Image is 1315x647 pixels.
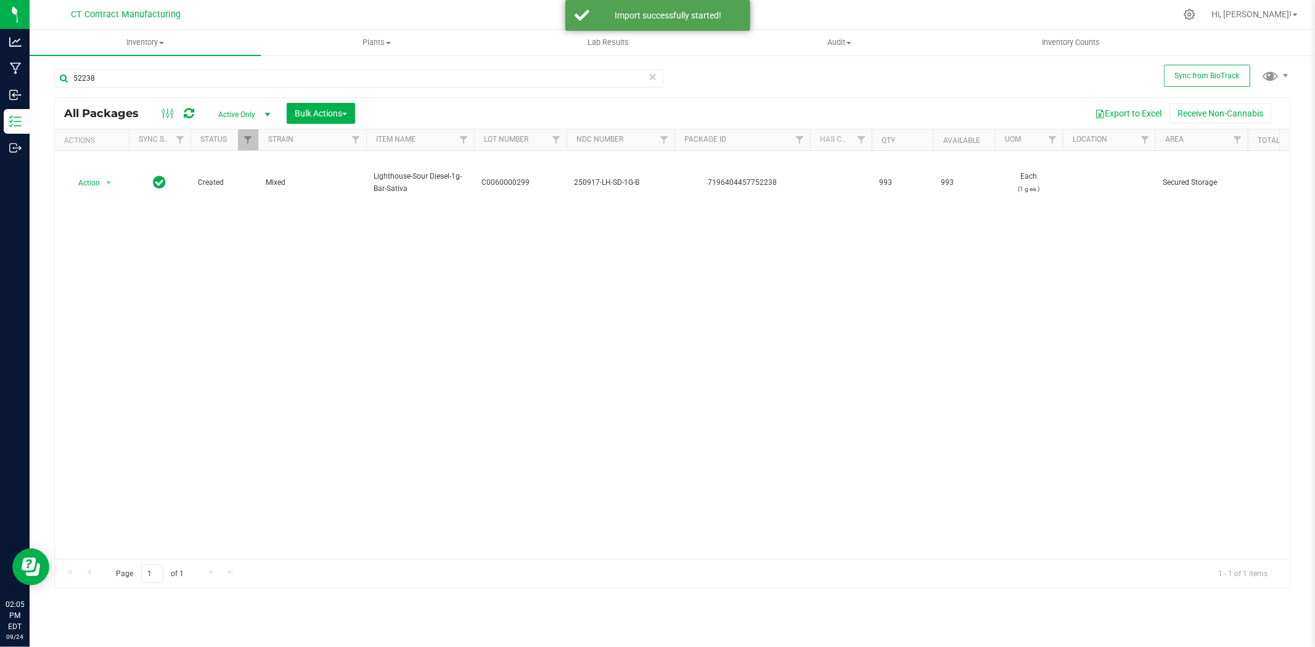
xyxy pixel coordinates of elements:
span: Action [67,174,100,192]
a: Filter [170,129,190,150]
span: Audit [724,37,954,48]
span: In Sync [154,174,166,191]
a: Total THC% [1258,136,1302,145]
p: (1 g ea.) [1002,183,1055,195]
span: select [101,174,117,192]
span: Clear [649,69,657,85]
span: Sync from BioTrack [1175,71,1240,80]
a: Lab Results [493,30,724,55]
span: Mixed [266,177,359,189]
a: Filter [238,129,258,150]
span: Created [198,177,251,189]
a: Inventory Counts [955,30,1186,55]
a: Strain [268,135,293,144]
span: C0060000299 [481,177,559,189]
inline-svg: Outbound [9,142,22,154]
a: Filter [654,129,674,150]
div: Manage settings [1182,9,1197,20]
a: Status [200,135,227,144]
th: Has COA [810,129,872,151]
a: Available [943,136,980,145]
inline-svg: Inventory [9,115,22,128]
inline-svg: Manufacturing [9,62,22,75]
span: Hi, [PERSON_NAME]! [1211,9,1292,19]
inline-svg: Analytics [9,36,22,48]
a: Location [1073,135,1107,144]
a: Filter [790,129,810,150]
a: Filter [346,129,366,150]
a: Filter [1135,129,1155,150]
button: Sync from BioTrack [1164,65,1250,87]
span: All Packages [64,107,151,120]
span: Secured Storage [1163,177,1240,189]
span: Bulk Actions [295,108,347,118]
span: Inventory Counts [1025,37,1116,48]
a: NDC Number [576,135,623,144]
a: Lot Number [484,135,528,144]
a: Area [1165,135,1184,144]
a: UOM [1005,135,1021,144]
p: 09/24 [6,632,24,641]
a: Plants [261,30,492,55]
button: Export to Excel [1087,103,1170,124]
a: Qty [882,136,895,145]
a: Filter [454,129,474,150]
a: Filter [546,129,567,150]
a: Filter [1043,129,1063,150]
a: Inventory [30,30,261,55]
span: 993 [879,177,926,189]
span: Page of 1 [105,564,194,584]
span: Lighthouse-Sour Diesel-1g-Bar-Sativa [374,171,467,194]
inline-svg: Inbound [9,89,22,101]
input: Search Package ID, Item Name, SKU, Lot or Part Number... [54,69,663,87]
span: Plants [261,37,491,48]
iframe: Resource center [12,548,49,585]
span: Lab Results [571,37,645,48]
span: 1 - 1 of 1 items [1208,564,1277,583]
span: CT Contract Manufacturing [71,9,181,20]
div: Import successfully started! [596,9,741,22]
a: Filter [1227,129,1248,150]
a: Sync Status [139,135,186,144]
button: Bulk Actions [287,103,355,124]
div: Actions [64,136,124,145]
span: Each [1002,171,1055,194]
div: 7196404457752238 [673,177,812,189]
a: Audit [724,30,955,55]
a: Filter [851,129,872,150]
span: 250917-LH-SD-1G-B [574,177,667,189]
span: Inventory [30,37,261,48]
span: 993 [941,177,988,189]
input: 1 [141,564,163,584]
p: 02:05 PM EDT [6,599,24,632]
a: Package ID [684,135,726,144]
button: Receive Non-Cannabis [1170,103,1271,124]
a: Item Name [376,135,416,144]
